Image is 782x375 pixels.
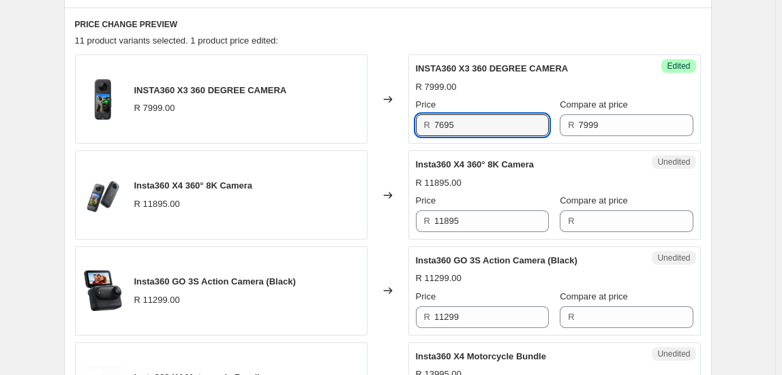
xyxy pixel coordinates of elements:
[416,63,569,74] span: INSTA360 X3 360 DEGREE CAMERA
[416,291,436,301] span: Price
[75,19,701,30] h6: PRICE CHANGE PREVIEW
[424,120,430,130] span: R
[568,120,574,130] span: R
[134,197,180,211] div: R 11895.00
[416,195,436,206] span: Price
[82,270,123,311] img: insta360-go-3s-action-camera-black-1-ezgif.com-webp-to-png-converter_80x.png
[416,272,462,285] div: R 11299.00
[568,216,574,226] span: R
[82,79,123,120] img: insta360-x3-360-camera-CINX3-1_80x.webp
[560,99,628,110] span: Compare at price
[416,255,577,265] span: Insta360 GO 3S Action Camera (Black)
[560,195,628,206] span: Compare at price
[82,175,123,216] img: X4_Transparentweb_80x.jpg
[568,312,574,322] span: R
[416,176,462,190] div: R 11895.00
[667,61,690,71] span: Edited
[416,99,436,110] span: Price
[134,180,253,191] span: Insta360 X4 360° 8K Camera
[657,157,690,167] span: Unedited
[424,216,430,226] span: R
[657,252,690,263] span: Unedited
[134,276,296,287] span: Insta360 GO 3S Action Camera (Black)
[560,291,628,301] span: Compare at price
[416,80,457,94] div: R 7999.00
[416,351,546,361] span: Insta360 X4 Motorcycle Bundle
[424,312,430,322] span: R
[134,85,287,95] span: INSTA360 X3 360 DEGREE CAMERA
[657,348,690,359] span: Unedited
[416,159,535,169] span: Insta360 X4 360° 8K Camera
[134,101,175,115] div: R 7999.00
[134,293,180,307] div: R 11299.00
[75,35,278,46] span: 11 product variants selected. 1 product price edited:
